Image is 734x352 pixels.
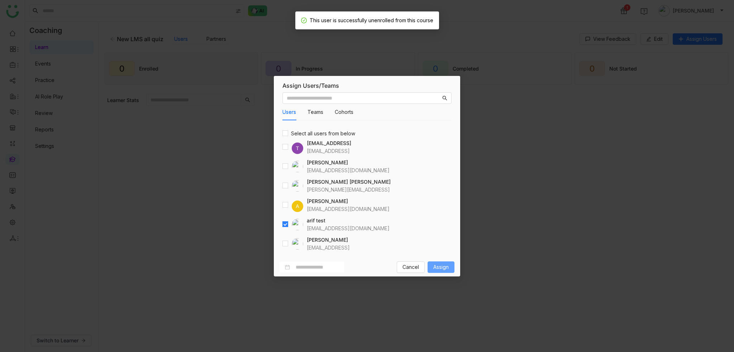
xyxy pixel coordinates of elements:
h4: arif test [307,217,390,225]
img: 684abccfde261c4b36a4c026 [292,219,303,230]
img: 684a9aedde261c4b36a3ced9 [292,238,303,250]
span: This user is successfully unenrolled from this course [310,17,433,23]
button: Users [282,108,296,116]
h4: [PERSON_NAME] [307,159,390,167]
h4: [PERSON_NAME] [307,197,390,205]
div: [EMAIL_ADDRESS][DOMAIN_NAME] [307,167,390,174]
img: 684fd8469a55a50394c15cc7 [292,161,303,172]
div: A [292,201,303,212]
span: Select all users from below [288,130,358,138]
h4: [PERSON_NAME] [PERSON_NAME] [307,178,391,186]
div: Assign Users/Teams [282,82,452,90]
img: 684a9b57de261c4b36a3d29f [292,180,303,192]
span: Assign [433,263,449,271]
button: Assign [428,261,454,273]
div: [EMAIL_ADDRESS] [307,147,351,155]
div: [PERSON_NAME][EMAIL_ADDRESS] [307,186,391,194]
div: [EMAIL_ADDRESS][DOMAIN_NAME] [307,225,390,232]
div: [EMAIL_ADDRESS][DOMAIN_NAME] [307,205,390,213]
div: [EMAIL_ADDRESS] [307,244,350,252]
div: T [292,143,303,154]
h4: [EMAIL_ADDRESS] [307,139,351,147]
span: Cancel [402,263,419,271]
button: Cohorts [335,108,353,116]
button: Cancel [397,261,425,273]
button: Teams [308,108,323,116]
h4: [PERSON_NAME] [307,236,350,244]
